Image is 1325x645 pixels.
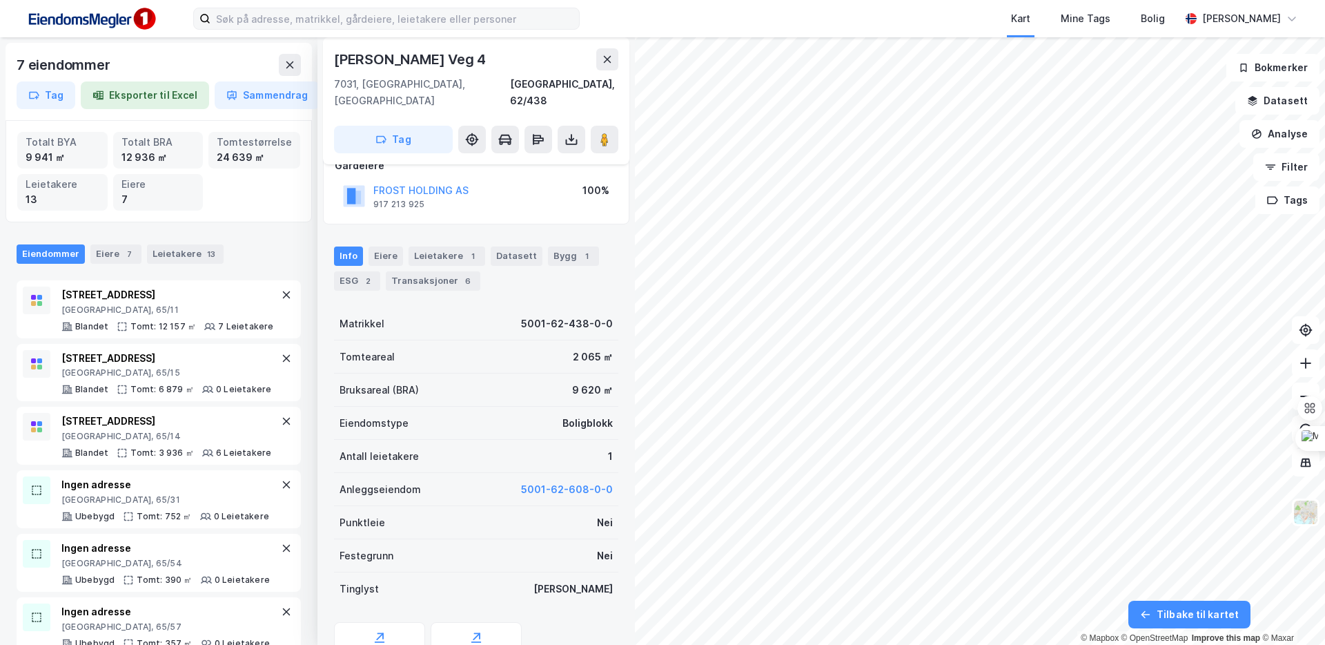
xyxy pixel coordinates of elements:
[340,349,395,365] div: Tomteareal
[121,177,195,192] div: Eiere
[334,126,453,153] button: Tag
[61,350,271,367] div: [STREET_ADDRESS]
[75,511,115,522] div: Ubebygd
[521,316,613,332] div: 5001-62-438-0-0
[334,271,380,291] div: ESG
[215,575,270,586] div: 0 Leietakere
[22,3,160,35] img: F4PB6Px+NJ5v8B7XTbfpPpyloAAAAASUVORK5CYII=
[147,244,224,264] div: Leietakere
[1256,579,1325,645] iframe: Chat Widget
[17,81,75,109] button: Tag
[562,415,613,432] div: Boligblokk
[26,150,99,165] div: 9 941 ㎡
[548,247,599,266] div: Bygg
[61,476,269,493] div: Ingen adresse
[573,349,613,365] div: 2 065 ㎡
[61,494,269,506] div: [GEOGRAPHIC_DATA], 65/31
[335,157,618,174] div: Gårdeiere
[1011,10,1030,27] div: Kart
[1226,54,1319,81] button: Bokmerker
[491,247,542,266] div: Datasett
[75,575,115,586] div: Ubebygd
[1293,499,1319,526] img: Z
[580,249,593,263] div: 1
[466,249,480,263] div: 1
[216,384,271,395] div: 0 Leietakere
[340,548,393,564] div: Festegrunn
[1255,186,1319,214] button: Tags
[214,511,269,522] div: 0 Leietakere
[409,247,485,266] div: Leietakere
[608,448,613,465] div: 1
[61,622,270,633] div: [GEOGRAPHIC_DATA], 65/57
[130,384,194,395] div: Tomt: 6 879 ㎡
[61,540,270,557] div: Ingen adresse
[1235,87,1319,115] button: Datasett
[1192,633,1260,643] a: Improve this map
[334,48,489,70] div: [PERSON_NAME] Veg 4
[340,316,384,332] div: Matrikkel
[340,382,419,398] div: Bruksareal (BRA)
[597,548,613,564] div: Nei
[61,305,274,316] div: [GEOGRAPHIC_DATA], 65/11
[572,382,613,398] div: 9 620 ㎡
[204,247,218,261] div: 13
[533,581,613,597] div: [PERSON_NAME]
[218,321,273,332] div: 7 Leietakere
[1202,10,1281,27] div: [PERSON_NAME]
[210,8,579,29] input: Søk på adresse, matrikkel, gårdeiere, leietakere eller personer
[340,448,419,465] div: Antall leietakere
[216,447,271,459] div: 6 Leietakere
[340,581,379,597] div: Tinglyst
[369,247,403,266] div: Eiere
[75,321,108,332] div: Blandet
[215,81,320,109] button: Sammendrag
[510,76,618,109] div: [GEOGRAPHIC_DATA], 62/438
[1121,633,1188,643] a: OpenStreetMap
[137,511,191,522] div: Tomt: 752 ㎡
[17,54,113,76] div: 7 eiendommer
[373,199,424,210] div: 917 213 925
[121,150,195,165] div: 12 936 ㎡
[122,247,136,261] div: 7
[61,367,271,378] div: [GEOGRAPHIC_DATA], 65/15
[334,76,510,109] div: 7031, [GEOGRAPHIC_DATA], [GEOGRAPHIC_DATA]
[81,81,209,109] button: Eksporter til Excel
[61,604,270,620] div: Ingen adresse
[61,413,271,430] div: [STREET_ADDRESS]
[121,135,195,150] div: Totalt BRA
[340,481,421,498] div: Anleggseiendom
[340,415,409,432] div: Eiendomstype
[121,192,195,207] div: 7
[461,274,475,288] div: 6
[90,244,141,264] div: Eiere
[1256,579,1325,645] div: Kontrollprogram for chat
[597,514,613,531] div: Nei
[61,558,270,569] div: [GEOGRAPHIC_DATA], 65/54
[386,271,480,291] div: Transaksjoner
[75,447,108,459] div: Blandet
[1128,601,1250,628] button: Tilbake til kartet
[334,247,363,266] div: Info
[17,244,85,264] div: Eiendommer
[217,150,292,165] div: 24 639 ㎡
[340,514,385,531] div: Punktleie
[26,192,99,207] div: 13
[130,447,194,459] div: Tomt: 3 936 ㎡
[75,384,108,395] div: Blandet
[582,182,609,199] div: 100%
[1253,153,1319,181] button: Filter
[361,274,375,288] div: 2
[130,321,196,332] div: Tomt: 12 157 ㎡
[521,481,613,498] button: 5001-62-608-0-0
[26,135,99,150] div: Totalt BYA
[1141,10,1165,27] div: Bolig
[1081,633,1119,643] a: Mapbox
[26,177,99,192] div: Leietakere
[1061,10,1110,27] div: Mine Tags
[61,431,271,442] div: [GEOGRAPHIC_DATA], 65/14
[1239,120,1319,148] button: Analyse
[61,287,274,303] div: [STREET_ADDRESS]
[137,575,192,586] div: Tomt: 390 ㎡
[217,135,292,150] div: Tomtestørrelse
